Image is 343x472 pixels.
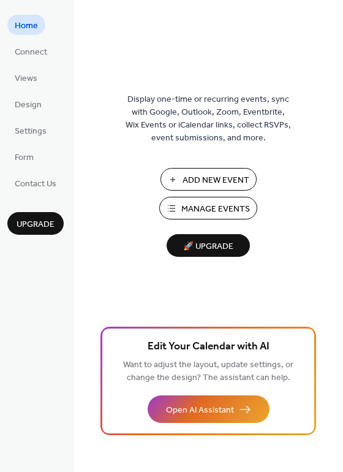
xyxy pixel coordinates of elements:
[7,147,41,167] a: Form
[15,125,47,138] span: Settings
[15,72,37,85] span: Views
[160,168,257,191] button: Add New Event
[7,212,64,235] button: Upgrade
[123,357,293,386] span: Want to adjust the layout, update settings, or change the design? The assistant can help.
[181,203,250,216] span: Manage Events
[166,404,234,417] span: Open AI Assistant
[167,234,250,257] button: 🚀 Upgrade
[126,93,291,145] span: Display one-time or recurring events, sync with Google, Outlook, Zoom, Eventbrite, Wix Events or ...
[7,67,45,88] a: Views
[7,94,49,114] a: Design
[15,151,34,164] span: Form
[17,218,55,231] span: Upgrade
[183,174,249,187] span: Add New Event
[148,338,269,356] span: Edit Your Calendar with AI
[15,46,47,59] span: Connect
[7,41,55,61] a: Connect
[148,395,269,423] button: Open AI Assistant
[7,120,54,140] a: Settings
[7,173,64,193] a: Contact Us
[15,99,42,112] span: Design
[7,15,45,35] a: Home
[15,178,56,191] span: Contact Us
[174,238,243,255] span: 🚀 Upgrade
[159,197,257,219] button: Manage Events
[15,20,38,32] span: Home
